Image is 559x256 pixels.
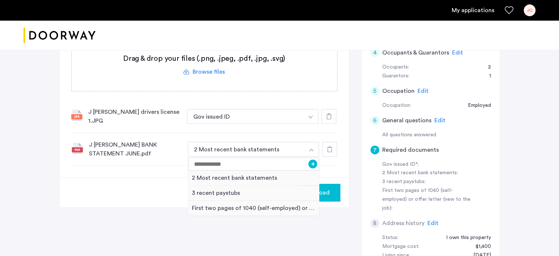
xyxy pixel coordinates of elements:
div: I own this property [439,234,491,242]
a: My application [452,6,494,15]
div: Mortgage cost: [382,242,419,251]
img: file [71,110,82,121]
span: Upload [311,188,330,197]
div: $1,400 [468,242,491,251]
img: arrow [308,116,313,119]
div: First two pages of 1040 (self-employed) or offer letter (new to the job) [188,201,319,216]
h5: Required documents [382,145,439,154]
div: Occupation: [382,101,411,110]
div: Employed [461,101,491,110]
div: First two pages of 1040 (self-employed) or offer letter (new to the job): [382,186,475,213]
h5: Occupants & Guarantors [382,48,449,57]
div: JC [524,4,535,16]
button: button [304,142,319,157]
span: Edit [418,88,429,94]
img: arrow [309,148,313,151]
h5: Occupation [382,87,415,95]
div: 4 [370,48,379,57]
span: Edit [452,50,463,56]
div: Gov issued ID*: [382,160,475,169]
div: 2 Most recent bank statements [188,171,319,186]
a: Cazamio logo [24,22,96,49]
div: 6 [370,116,379,125]
h5: Address history [382,219,424,228]
div: Guarantors: [382,72,409,81]
div: 8 [370,219,379,228]
button: button [188,142,305,157]
img: file [71,142,83,154]
div: 7 [370,145,379,154]
button: button [187,109,304,124]
button: + [308,159,317,168]
span: Edit [427,220,438,226]
div: Occupants: [382,63,409,72]
img: logo [24,22,96,49]
div: 2 [481,63,491,72]
span: Edit [434,118,445,123]
div: Status: [382,234,398,242]
div: J [PERSON_NAME] drivers license 1.JPG [88,108,181,125]
div: 3 recent paystubs [188,186,319,201]
h5: General questions [382,116,431,125]
div: 1 [482,72,491,81]
div: J [PERSON_NAME] BANK STATEMENT JUNE.pdf [89,140,182,158]
div: 3 recent paystubs: [382,178,475,186]
button: button [300,184,340,201]
div: 2 Most recent bank statements: [382,169,475,178]
div: 5 [370,87,379,95]
button: button [303,109,318,124]
a: Favorites [505,6,513,15]
div: All questions answered [382,131,491,140]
